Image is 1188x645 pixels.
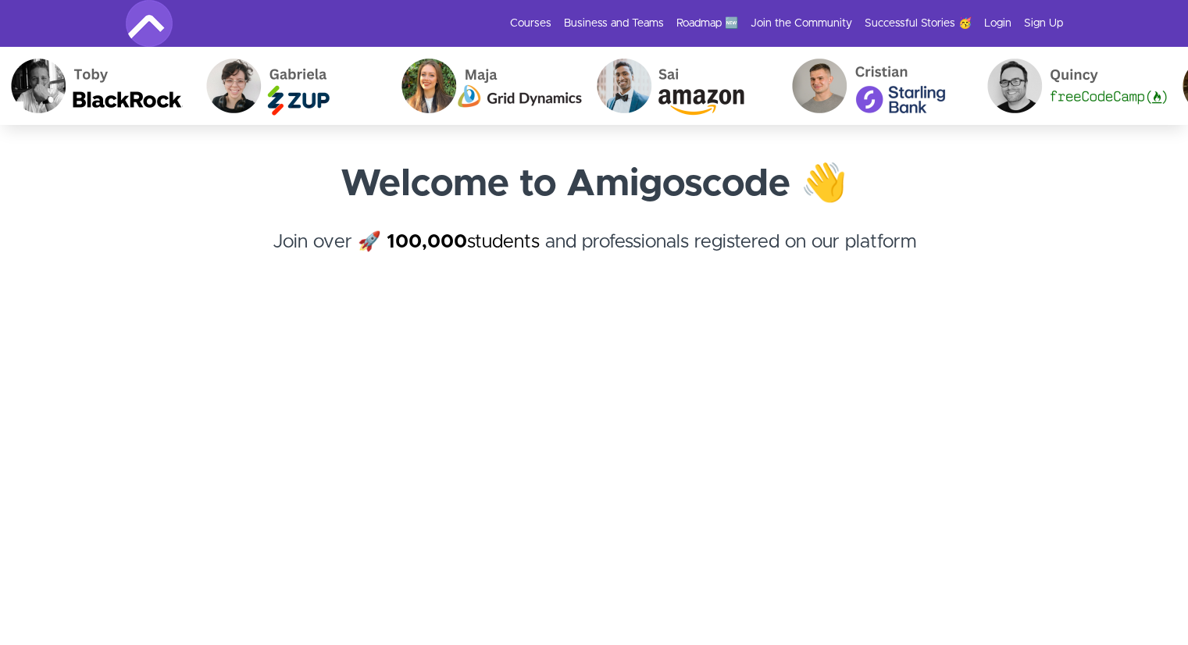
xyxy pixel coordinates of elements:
a: Join the Community [751,16,852,31]
img: Maja [362,47,557,125]
h4: Join over 🚀 and professionals registered on our platform [126,228,1063,284]
a: Sign Up [1024,16,1063,31]
a: Business and Teams [564,16,664,31]
a: Courses [510,16,551,31]
img: Sai [557,47,752,125]
a: Roadmap 🆕 [676,16,738,31]
strong: Welcome to Amigoscode 👋 [341,166,847,203]
img: Quincy [947,47,1143,125]
strong: 100,000 [387,233,467,251]
img: Gabriela [166,47,362,125]
a: Successful Stories 🥳 [865,16,972,31]
a: Login [984,16,1011,31]
a: 100,000students [387,233,540,251]
img: Cristian [752,47,947,125]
